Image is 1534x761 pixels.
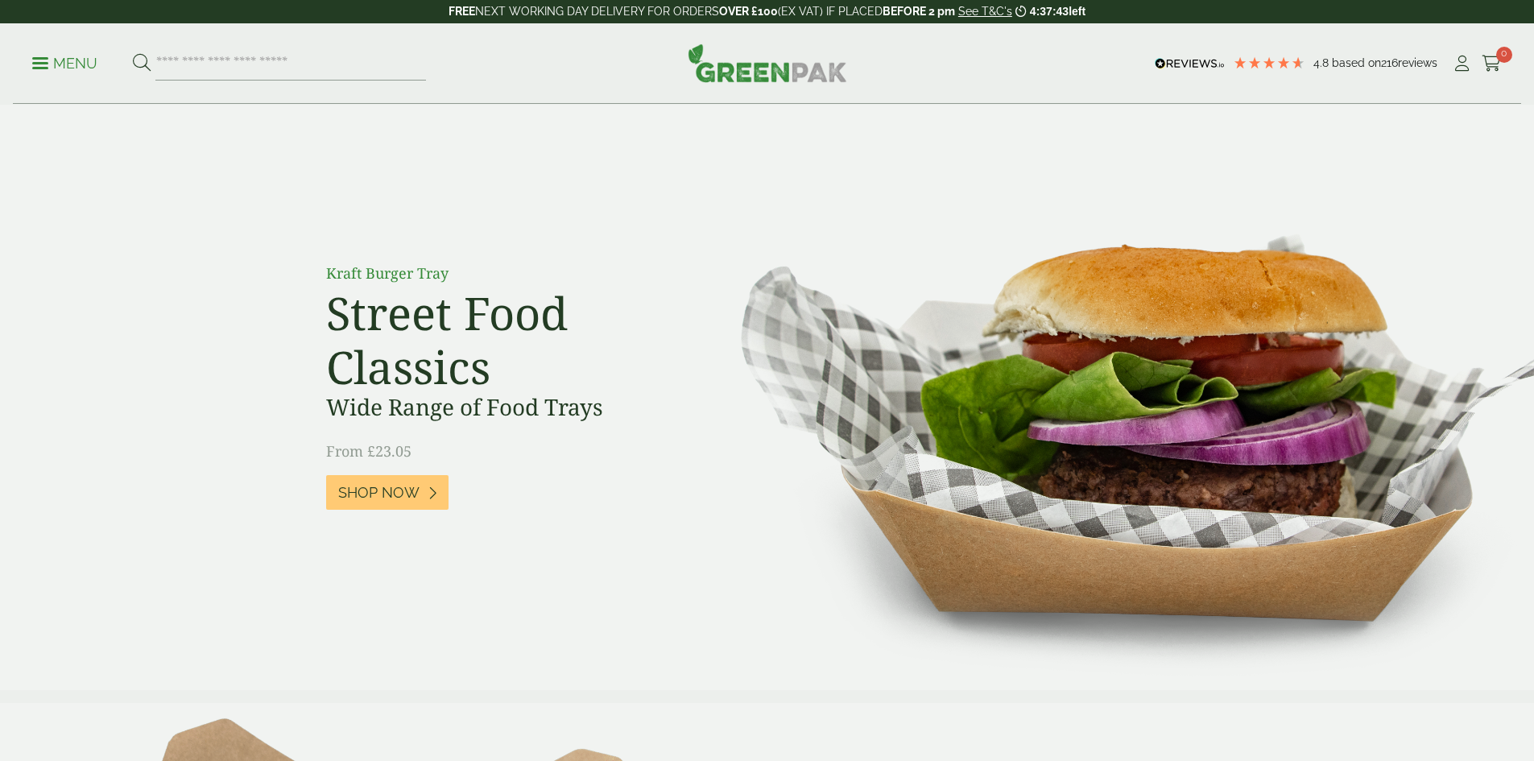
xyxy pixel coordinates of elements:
p: Kraft Burger Tray [326,263,688,284]
span: 216 [1381,56,1398,69]
span: reviews [1398,56,1437,69]
i: Cart [1482,56,1502,72]
a: 0 [1482,52,1502,76]
div: 4.79 Stars [1233,56,1305,70]
span: Shop Now [338,484,420,502]
strong: OVER £100 [719,5,778,18]
img: Street Food Classics [690,105,1534,690]
span: 4.8 [1313,56,1332,69]
p: Menu [32,54,97,73]
span: From £23.05 [326,441,411,461]
a: Shop Now [326,475,449,510]
i: My Account [1452,56,1472,72]
a: Menu [32,54,97,70]
span: 0 [1496,47,1512,63]
span: 4:37:43 [1030,5,1069,18]
img: GreenPak Supplies [688,43,847,82]
h2: Street Food Classics [326,286,688,394]
a: See T&C's [958,5,1012,18]
strong: BEFORE 2 pm [883,5,955,18]
strong: FREE [449,5,475,18]
span: left [1069,5,1085,18]
span: Based on [1332,56,1381,69]
img: REVIEWS.io [1155,58,1225,69]
h3: Wide Range of Food Trays [326,394,688,421]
